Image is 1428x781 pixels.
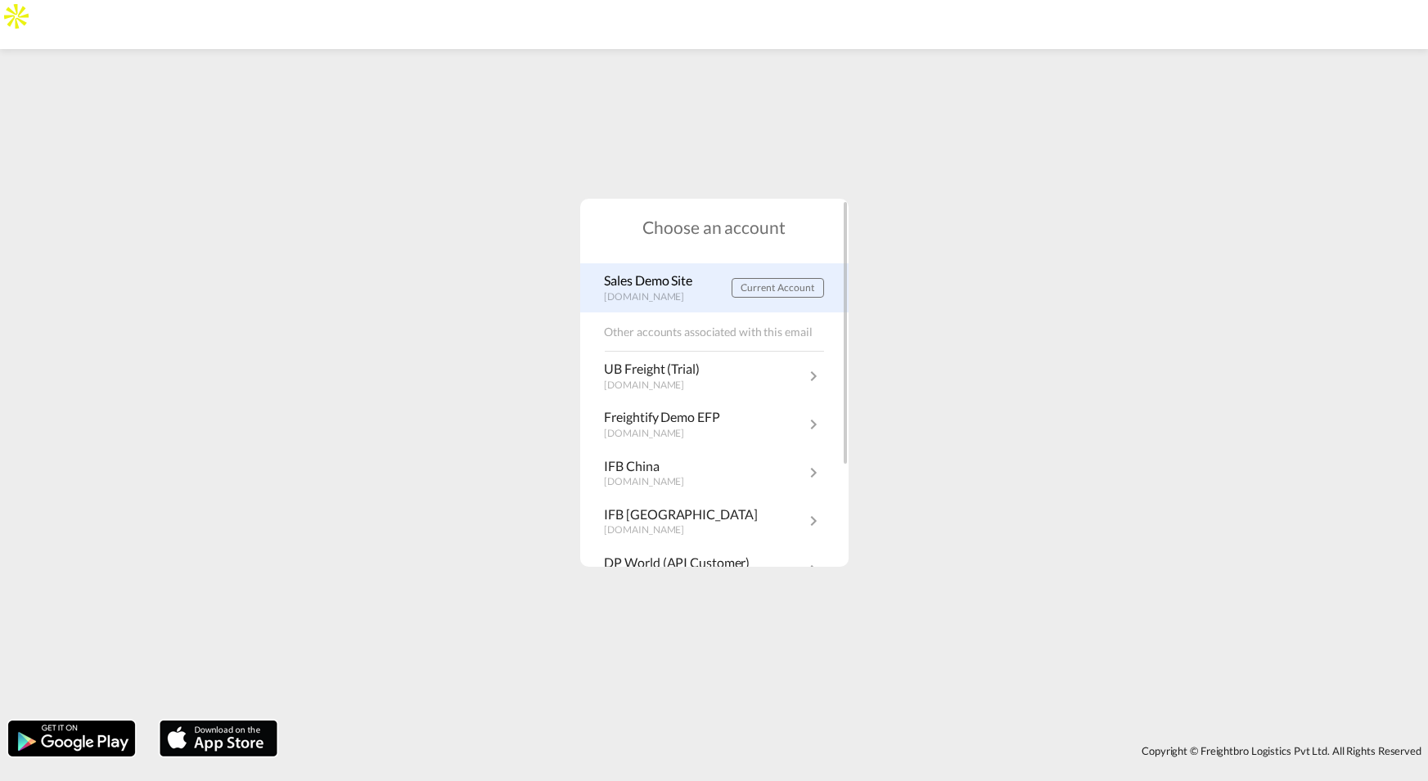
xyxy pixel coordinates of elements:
p: Sales Demo Site [605,272,701,290]
md-icon: icon-chevron-right [804,560,824,580]
p: [DOMAIN_NAME] [605,475,701,489]
h1: Choose an account [580,215,849,239]
p: IFB China [605,457,701,475]
span: Current Account [741,281,815,294]
md-icon: icon-chevron-right [804,366,824,386]
p: DP World (API Customer) [605,554,750,572]
p: [DOMAIN_NAME] [605,290,701,304]
a: Sales Demo Site[DOMAIN_NAME] Current Account [605,272,824,303]
md-icon: icon-chevron-right [804,415,824,434]
p: Freightify Demo EFP [605,408,720,426]
p: [DOMAIN_NAME] [605,379,701,393]
p: UB Freight (Trial) [605,360,701,378]
p: [DOMAIN_NAME] [605,523,758,537]
img: google.png [7,719,137,758]
p: Other accounts associated with this email [605,324,824,340]
img: apple.png [158,719,279,758]
md-icon: icon-chevron-right [804,463,824,483]
p: [DOMAIN_NAME] [605,427,720,441]
div: Copyright © Freightbro Logistics Pvt Ltd. All Rights Reserved [286,737,1428,765]
md-icon: icon-chevron-right [804,511,824,531]
p: IFB [GEOGRAPHIC_DATA] [605,505,758,523]
button: Current Account [732,278,824,298]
